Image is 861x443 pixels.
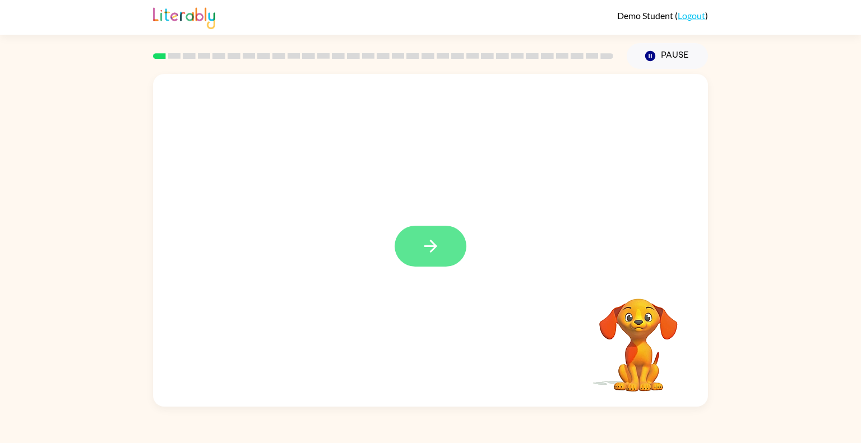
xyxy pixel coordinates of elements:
[617,10,708,21] div: ( )
[582,281,695,393] video: Your browser must support playing .mp4 files to use Literably. Please try using another browser.
[678,10,705,21] a: Logout
[153,4,215,29] img: Literably
[617,10,675,21] span: Demo Student
[627,43,708,69] button: Pause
